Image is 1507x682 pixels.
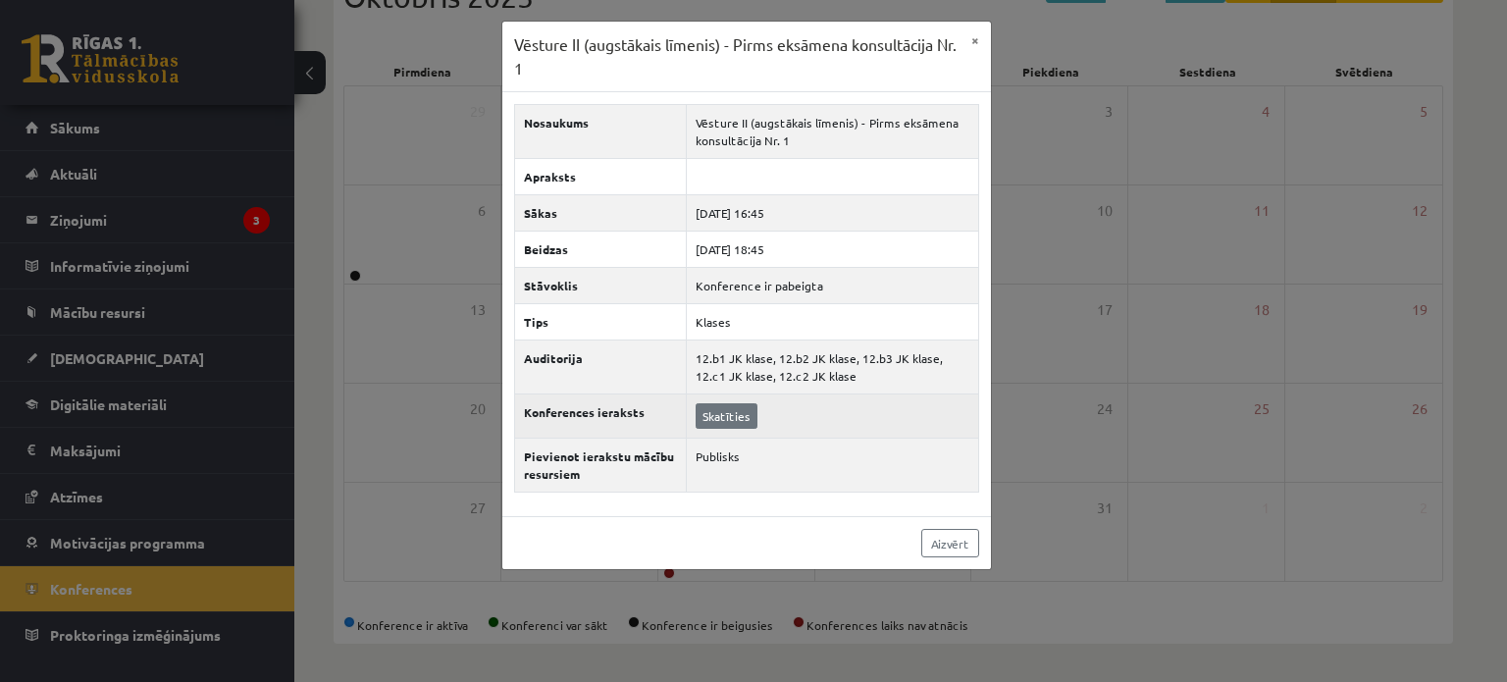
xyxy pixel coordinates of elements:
a: Aizvērt [921,529,979,557]
td: Vēsture II (augstākais līmenis) - Pirms eksāmena konsultācija Nr. 1 [687,105,978,159]
td: [DATE] 18:45 [687,232,978,268]
button: × [960,22,991,59]
td: Publisks [687,439,978,493]
td: 12.b1 JK klase, 12.b2 JK klase, 12.b3 JK klase, 12.c1 JK klase, 12.c2 JK klase [687,341,978,394]
th: Sākas [514,195,687,232]
th: Nosaukums [514,105,687,159]
th: Tips [514,304,687,341]
td: [DATE] 16:45 [687,195,978,232]
h3: Vēsture II (augstākais līmenis) - Pirms eksāmena konsultācija Nr. 1 [514,33,960,79]
th: Apraksts [514,159,687,195]
a: Skatīties [696,403,757,429]
th: Pievienot ierakstu mācību resursiem [514,439,687,493]
th: Beidzas [514,232,687,268]
th: Auditorija [514,341,687,394]
th: Konferences ieraksts [514,394,687,439]
td: Klases [687,304,978,341]
th: Stāvoklis [514,268,687,304]
td: Konference ir pabeigta [687,268,978,304]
